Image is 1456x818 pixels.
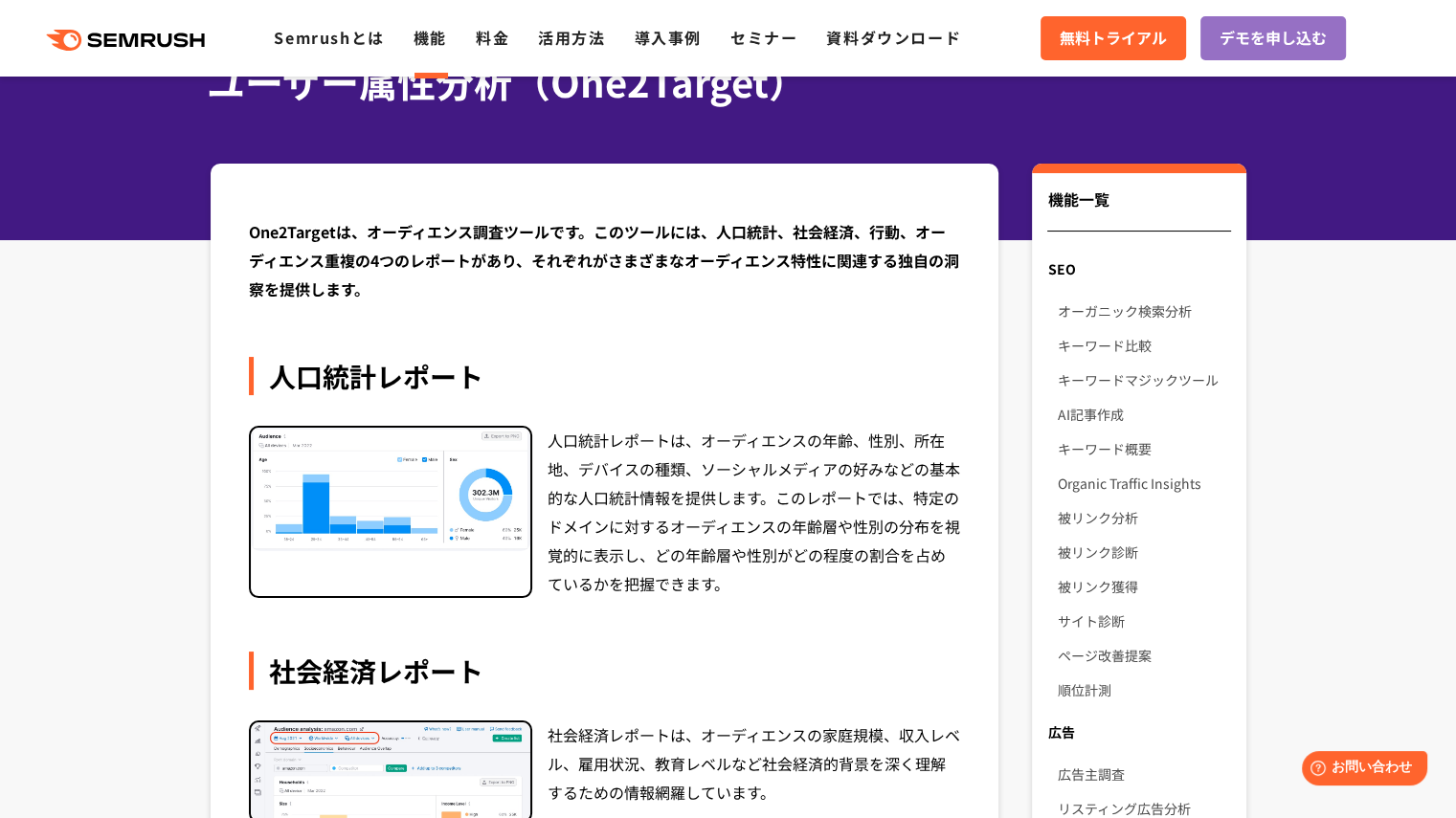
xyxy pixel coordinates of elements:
div: 社会経済レポート [249,652,961,690]
a: キーワードマジックツール [1057,363,1230,397]
a: 被リンク診断 [1057,535,1230,569]
div: 人口統計レポート [249,357,961,395]
h1: ユーザー属性分析（One2Target） [207,54,1231,110]
a: 活用方法 [538,26,605,49]
a: オーガニック検索分析 [1057,294,1230,328]
img: 人口統計レポート [251,428,530,552]
a: 被リンク分析 [1057,500,1230,535]
a: 被リンク獲得 [1057,569,1230,604]
span: デモを申し込む [1220,26,1327,51]
a: セミナー [730,26,797,49]
a: 無料トライアル [1041,16,1186,60]
a: サイト診断 [1057,604,1230,638]
a: 広告主調査 [1057,757,1230,791]
div: 広告 [1032,715,1245,749]
a: キーワード比較 [1057,328,1230,363]
a: ページ改善提案 [1057,638,1230,673]
a: 順位計測 [1057,673,1230,707]
a: AI記事作成 [1057,397,1230,431]
div: 人口統計レポートは、オーディエンスの年齢、性別、所在地、デバイスの種類、ソーシャルメディアの好みなどの基本的な人口統計情報を提供します。このレポートでは、特定のドメインに対するオーディエンスの年... [548,426,961,598]
a: 導入事例 [635,26,702,49]
a: 料金 [476,26,509,49]
div: 機能一覧 [1047,188,1230,232]
iframe: Help widget launcher [1286,743,1435,797]
a: 資料ダウンロード [826,26,961,49]
a: 機能 [414,26,447,49]
a: Semrushとは [274,26,384,49]
a: キーワード概要 [1057,431,1230,466]
div: One2Targetは、オーディエンス調査ツールです。このツールには、人口統計、社会経済、行動、オーディエンス重複の4つのレポートがあり、それぞれがさまざまなオーディエンス特性に関連する独自の洞... [249,217,961,303]
div: SEO [1032,252,1245,286]
span: 無料トライアル [1060,26,1167,51]
a: デモを申し込む [1200,16,1346,60]
a: Organic Traffic Insights [1057,466,1230,500]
